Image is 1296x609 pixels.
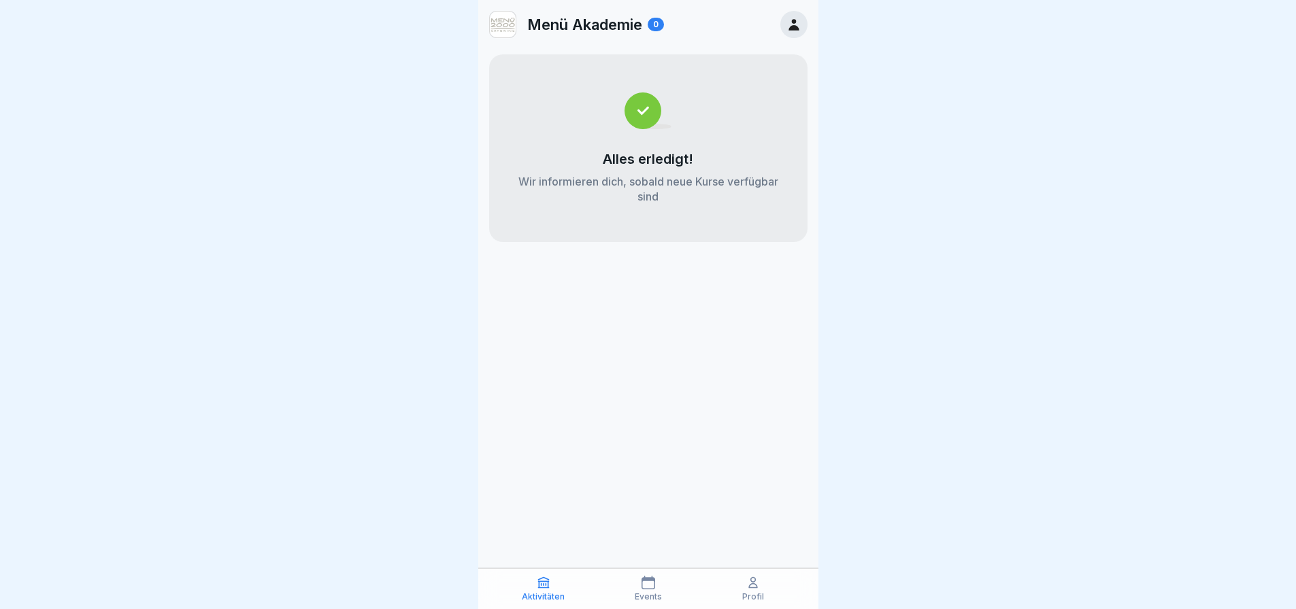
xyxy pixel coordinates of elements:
[490,12,516,37] img: v3gslzn6hrr8yse5yrk8o2yg.png
[522,592,565,602] p: Aktivitäten
[603,151,693,167] p: Alles erledigt!
[635,592,662,602] p: Events
[625,92,671,129] img: completed.svg
[648,18,664,31] div: 0
[527,16,642,33] p: Menü Akademie
[742,592,764,602] p: Profil
[516,174,780,204] p: Wir informieren dich, sobald neue Kurse verfügbar sind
